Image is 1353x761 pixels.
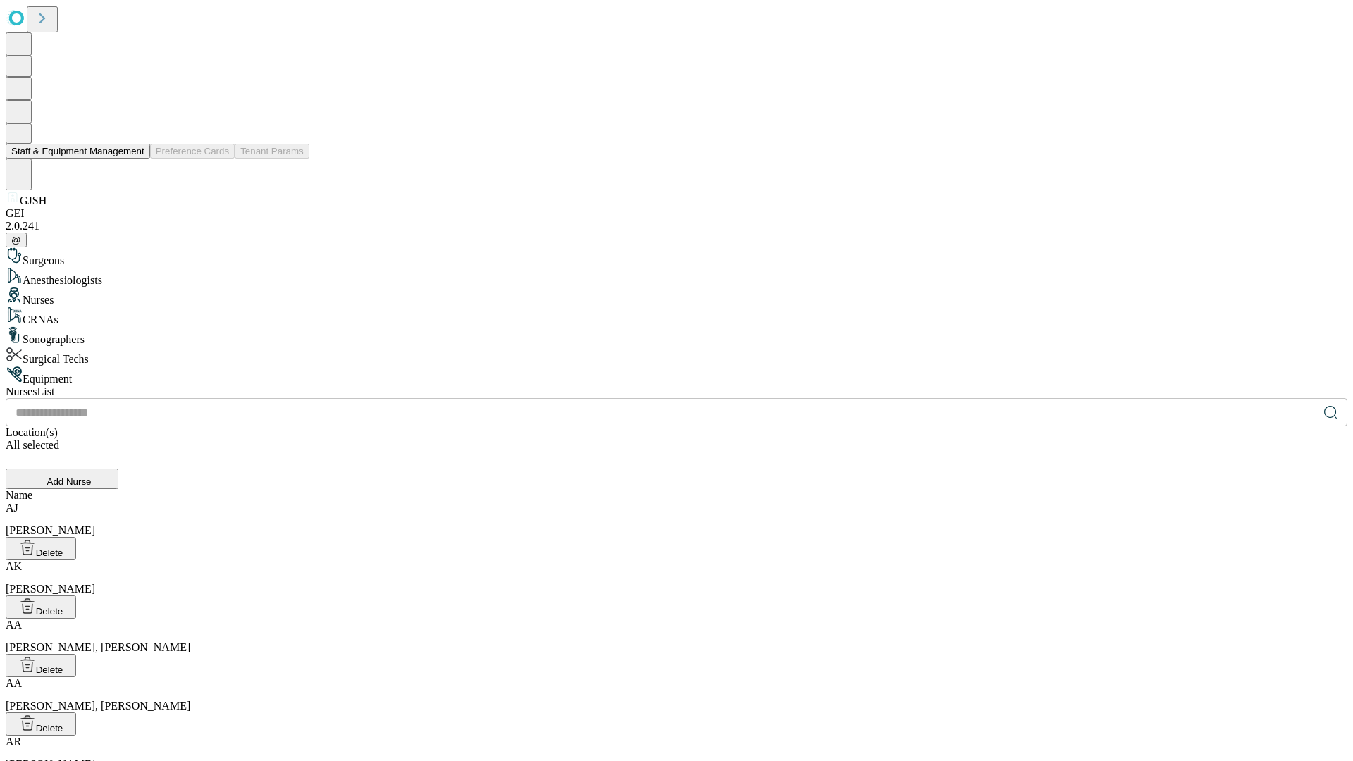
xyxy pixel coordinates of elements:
span: AJ [6,502,18,514]
div: Surgeons [6,247,1347,267]
div: Name [6,489,1347,502]
div: Equipment [6,366,1347,385]
span: Location(s) [6,426,58,438]
div: [PERSON_NAME], [PERSON_NAME] [6,619,1347,654]
div: [PERSON_NAME], [PERSON_NAME] [6,677,1347,712]
button: Preference Cards [150,144,235,159]
span: @ [11,235,21,245]
div: [PERSON_NAME] [6,502,1347,537]
span: Delete [36,606,63,617]
div: [PERSON_NAME] [6,560,1347,595]
button: Staff & Equipment Management [6,144,150,159]
div: 2.0.241 [6,220,1347,233]
span: AA [6,677,22,689]
button: Delete [6,712,76,736]
button: Delete [6,654,76,677]
div: Nurses [6,287,1347,307]
button: @ [6,233,27,247]
button: Delete [6,595,76,619]
div: GEI [6,207,1347,220]
div: Surgical Techs [6,346,1347,366]
button: Add Nurse [6,469,118,489]
button: Delete [6,537,76,560]
span: Delete [36,547,63,558]
span: Add Nurse [47,476,92,487]
span: Delete [36,664,63,675]
button: Tenant Params [235,144,309,159]
span: AR [6,736,21,748]
span: AA [6,619,22,631]
span: AK [6,560,22,572]
div: All selected [6,439,1347,452]
div: Anesthesiologists [6,267,1347,287]
div: CRNAs [6,307,1347,326]
div: Sonographers [6,326,1347,346]
span: GJSH [20,194,47,206]
div: Nurses List [6,385,1347,398]
span: Delete [36,723,63,734]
